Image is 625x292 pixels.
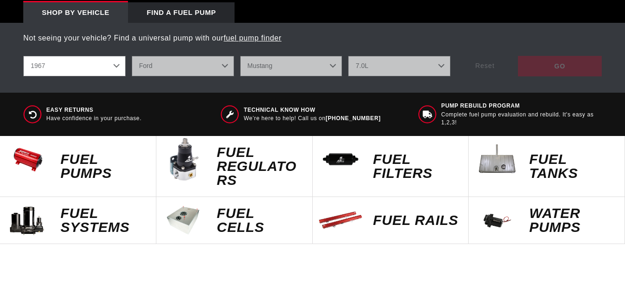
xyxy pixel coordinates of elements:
p: Fuel Tanks [529,152,615,180]
img: Fuel Pumps [5,136,51,183]
p: FUEL REGULATORS [217,145,303,187]
a: FUEL Rails FUEL Rails [313,197,469,244]
img: FUEL REGULATORS [161,136,208,183]
a: FUEL Cells FUEL Cells [156,197,313,244]
span: Technical Know How [244,106,381,114]
p: Fuel Pumps [60,152,147,180]
p: Fuel Systems [60,206,147,234]
p: Not seeing your vehicle? Find a universal pump with our [23,32,602,44]
img: Fuel Tanks [473,136,520,183]
p: We’re here to help! Call us on [244,115,381,122]
select: Make [132,56,234,76]
a: FUEL FILTERS FUEL FILTERS [313,136,469,197]
div: Shop by vehicle [23,2,128,23]
p: FUEL Rails [373,213,459,227]
img: FUEL Cells [161,197,208,244]
img: Fuel Systems [5,197,51,244]
img: FUEL Rails [317,197,364,244]
img: FUEL FILTERS [317,136,364,183]
p: FUEL Cells [217,206,303,234]
a: Water Pumps Water Pumps [469,197,625,244]
a: FUEL REGULATORS FUEL REGULATORS [156,136,313,197]
select: Model [240,56,343,76]
p: FUEL FILTERS [373,152,459,180]
a: fuel pump finder [224,34,282,42]
p: Have confidence in your purchase. [47,115,142,122]
p: Water Pumps [529,206,615,234]
select: Engine [348,56,450,76]
div: Find a Fuel Pump [128,2,235,23]
select: Year [23,56,126,76]
img: Water Pumps [473,197,520,244]
p: Complete fuel pump evaluation and rebuild. It's easy as 1,2,3! [441,111,602,127]
a: [PHONE_NUMBER] [326,115,381,122]
span: Easy Returns [47,106,142,114]
span: Pump Rebuild program [441,102,602,110]
a: Fuel Tanks Fuel Tanks [469,136,625,197]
